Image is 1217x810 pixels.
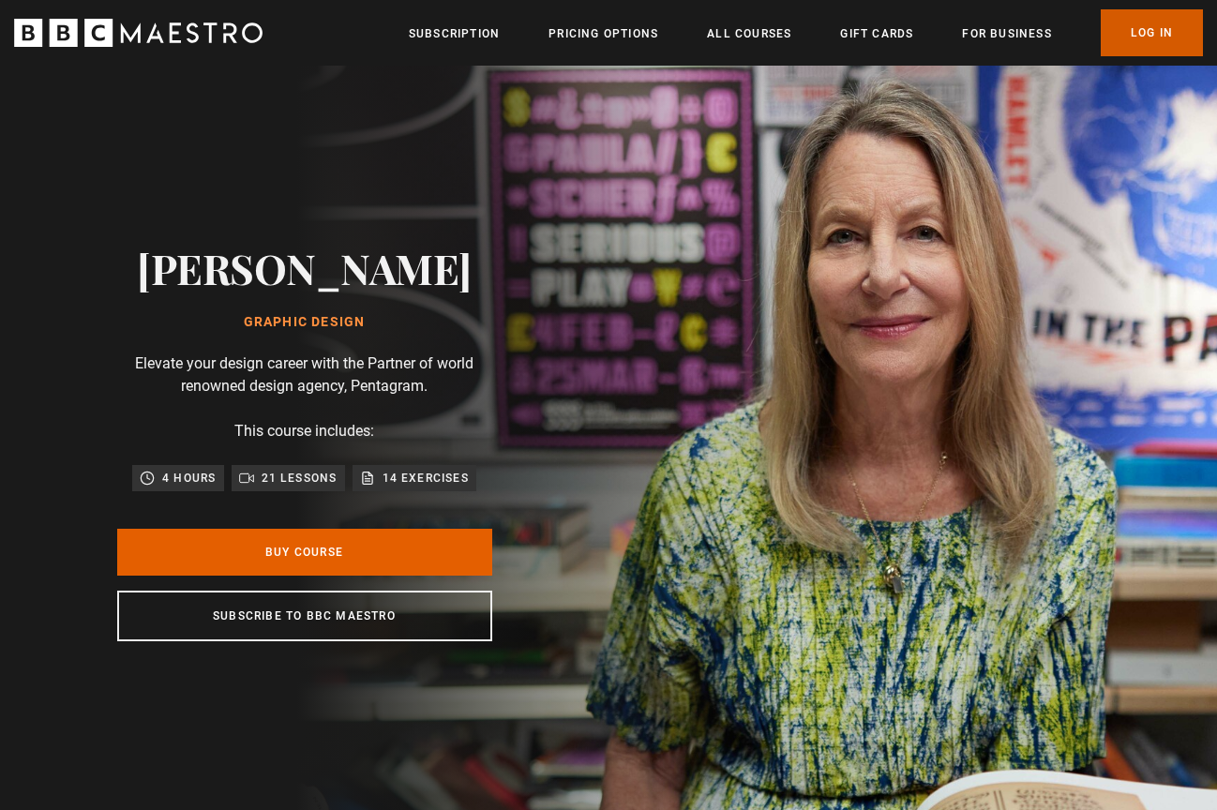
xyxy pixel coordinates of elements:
p: 21 lessons [262,469,338,487]
svg: BBC Maestro [14,19,263,47]
a: Log In [1101,9,1203,56]
h1: Graphic Design [137,315,472,330]
p: 14 exercises [383,469,469,487]
a: Gift Cards [840,24,913,43]
a: Subscribe to BBC Maestro [117,591,492,641]
p: 4 hours [162,469,216,487]
a: All Courses [707,24,791,43]
p: This course includes: [234,420,374,442]
a: Pricing Options [548,24,658,43]
a: For business [962,24,1051,43]
h2: [PERSON_NAME] [137,244,472,292]
p: Elevate your design career with the Partner of world renowned design agency, Pentagram. [117,352,492,397]
a: Buy Course [117,529,492,576]
nav: Primary [409,9,1203,56]
a: Subscription [409,24,500,43]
